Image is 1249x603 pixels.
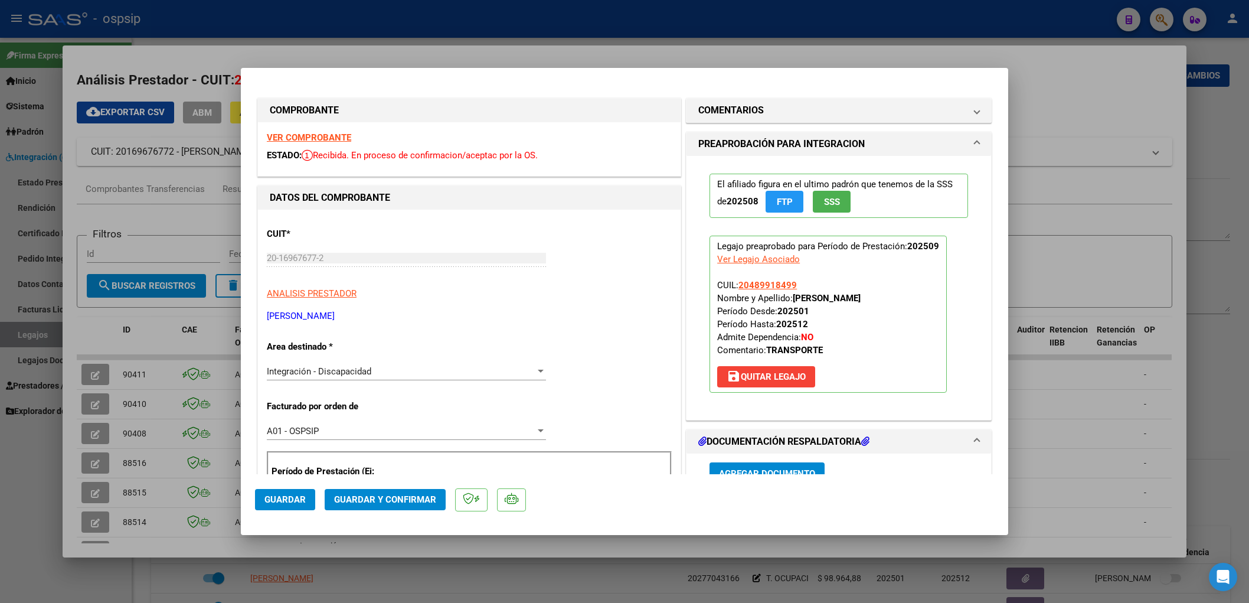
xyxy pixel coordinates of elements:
p: CUIT [267,227,388,241]
p: Período de Prestación (Ej: 202505 para Mayo 2025) [272,465,390,491]
mat-expansion-panel-header: DOCUMENTACIÓN RESPALDATORIA [686,430,991,454]
mat-expansion-panel-header: COMENTARIOS [686,99,991,122]
button: SSS [813,191,851,213]
span: Integración - Discapacidad [267,366,371,377]
strong: 202509 [907,241,939,252]
span: A01 - OSPSIP [267,426,319,436]
h1: PREAPROBACIÓN PARA INTEGRACION [698,137,865,151]
strong: TRANSPORTE [766,345,823,356]
span: Recibida. En proceso de confirmacion/aceptac por la OS. [302,150,538,161]
strong: DATOS DEL COMPROBANTE [270,192,390,203]
mat-expansion-panel-header: PREAPROBACIÓN PARA INTEGRACION [686,132,991,156]
p: Facturado por orden de [267,400,388,413]
button: Guardar [255,489,315,510]
button: Quitar Legajo [717,366,815,387]
span: 20489918499 [738,280,797,291]
span: Guardar y Confirmar [334,494,436,505]
span: Guardar [264,494,306,505]
strong: COMPROBANTE [270,105,339,116]
strong: 202512 [776,319,808,330]
mat-icon: save [727,369,741,383]
span: Agregar Documento [719,468,815,479]
p: Area destinado * [267,340,388,354]
span: Comentario: [717,345,823,356]
p: El afiliado figura en el ultimo padrón que tenemos de la SSS de [709,174,968,218]
strong: [PERSON_NAME] [793,293,861,304]
h1: DOCUMENTACIÓN RESPALDATORIA [698,435,869,449]
div: Ver Legajo Asociado [717,253,800,266]
span: SSS [824,197,840,207]
button: FTP [766,191,803,213]
h1: COMENTARIOS [698,103,764,118]
button: Guardar y Confirmar [325,489,446,510]
span: ESTADO: [267,150,302,161]
button: Agregar Documento [709,462,825,484]
p: Legajo preaprobado para Período de Prestación: [709,236,947,393]
span: ANALISIS PRESTADOR [267,288,357,299]
strong: 202508 [727,196,758,207]
span: CUIL: Nombre y Apellido: Período Desde: Período Hasta: Admite Dependencia: [717,280,861,356]
span: FTP [777,197,793,207]
p: [PERSON_NAME] [267,309,672,323]
div: PREAPROBACIÓN PARA INTEGRACION [686,156,991,420]
a: VER COMPROBANTE [267,132,351,143]
span: Quitar Legajo [727,371,806,382]
strong: 202501 [777,306,809,317]
div: Open Intercom Messenger [1209,563,1237,591]
strong: NO [801,332,813,343]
